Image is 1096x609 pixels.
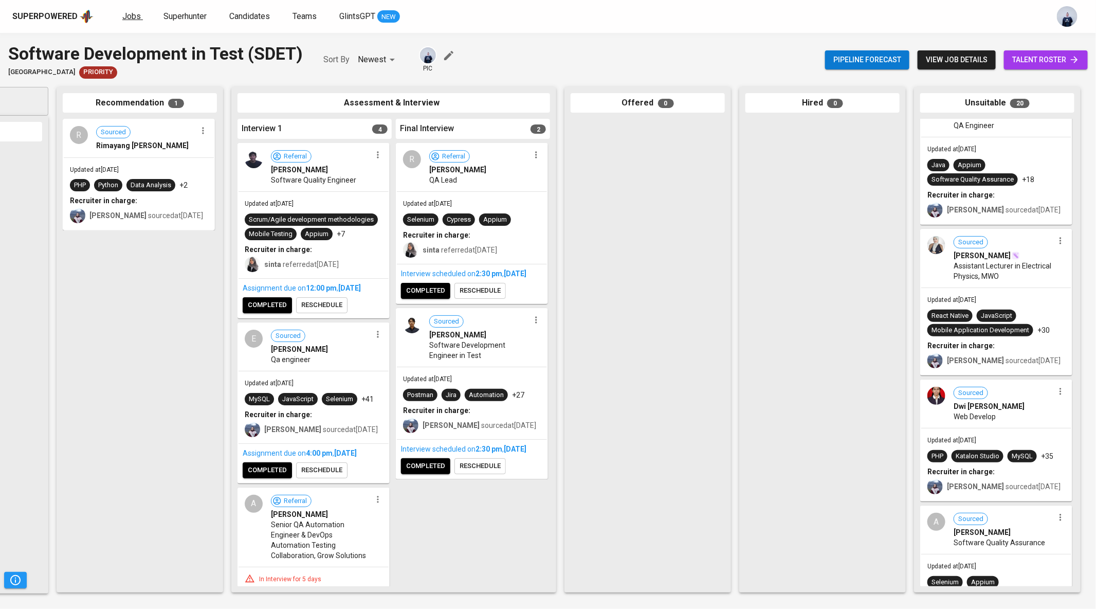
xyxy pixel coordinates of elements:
[249,215,374,225] div: Scrum/Agile development methodologies
[469,390,504,400] div: Automation
[131,181,171,190] div: Data Analysis
[122,10,143,23] a: Jobs
[271,344,328,354] span: [PERSON_NAME]
[8,67,75,77] span: [GEOGRAPHIC_DATA]
[401,458,450,474] button: completed
[954,250,1011,261] span: [PERSON_NAME]
[248,464,287,476] span: completed
[931,578,959,587] div: Selenium
[245,330,263,348] div: E
[97,128,130,137] span: Sourced
[956,452,999,461] div: Katalon Studio
[446,390,456,400] div: Jira
[79,66,117,79] div: New Job received from Demand Team
[245,200,294,207] span: Updated at [DATE]
[954,238,988,247] span: Sourced
[280,496,311,506] span: Referral
[401,283,450,299] button: completed
[98,181,118,190] div: Python
[927,353,943,368] img: christine.raharja@glints.com
[63,93,217,113] div: Recommendation
[282,395,314,404] div: JavaScript
[339,10,400,23] a: GlintsGPT NEW
[271,175,356,185] span: Software Quality Engineer
[403,315,421,333] img: 390726298f92e28bd10febe6a739beaf.jpg
[423,246,440,254] b: sinta
[947,206,1004,214] b: [PERSON_NAME]
[401,444,543,454] div: Interview scheduled on ,
[163,11,207,21] span: Superhunter
[927,479,943,494] img: christine.raharja@glints.com
[255,575,325,584] div: In Interview for 5 days
[429,330,486,340] span: [PERSON_NAME]
[403,200,452,207] span: Updated at [DATE]
[483,215,507,225] div: Appium
[12,11,78,23] div: Superpowered
[248,299,287,311] span: completed
[396,308,548,479] div: Sourced[PERSON_NAME]Software Development Engineer in TestUpdated at[DATE]PostmanJiraAutomation+27...
[927,342,995,350] b: Recruiter in charge:
[238,323,390,483] div: ESourced[PERSON_NAME]Qa engineerUpdated at[DATE]MySQLJavaScriptSelenium+41Recruiter in charge:[PE...
[8,41,303,66] div: Software Development in Test (SDET)
[337,229,345,239] p: +7
[423,421,536,429] span: sourced at [DATE]
[80,9,94,24] img: app logo
[954,514,988,524] span: Sourced
[280,152,311,162] span: Referral
[927,513,945,531] div: A
[296,297,348,313] button: reschedule
[271,354,310,365] span: Qa engineer
[326,395,353,404] div: Selenium
[920,380,1072,501] div: SourcedDwi [PERSON_NAME]Web DevelopUpdated at[DATE]PHPKatalon StudioMySQL+35Recruiter in charge:[...
[438,152,469,162] span: Referral
[504,270,526,278] span: [DATE]
[264,260,339,268] span: referred at [DATE]
[406,460,445,472] span: completed
[954,261,1054,281] span: Assistant Lecturer in Electrical Physics, MWO
[400,123,454,135] span: Final Interview
[358,53,386,66] p: Newest
[429,165,486,175] span: [PERSON_NAME]
[927,468,995,476] b: Recruiter in charge:
[323,53,350,66] p: Sort By
[833,53,901,66] span: Pipeline forecast
[954,388,988,398] span: Sourced
[429,175,457,185] span: QA Lead
[306,284,337,292] span: 12:00 PM
[89,211,203,220] span: sourced at [DATE]
[179,180,188,190] p: +2
[947,482,1061,491] span: sourced at [DATE]
[43,100,45,102] button: Open
[407,390,433,400] div: Postman
[931,326,1029,335] div: Mobile Application Development
[301,299,342,311] span: reschedule
[958,160,981,170] div: Appium
[245,150,263,168] img: 182caeec0c30613f296011e34e2932cd.jpg
[89,211,147,220] b: [PERSON_NAME]
[423,246,497,254] span: referred at [DATE]
[981,311,1012,321] div: JavaScript
[476,445,502,453] span: 2:30 PM
[372,124,388,134] span: 4
[70,166,119,173] span: Updated at [DATE]
[406,285,445,297] span: completed
[407,215,434,225] div: Selenium
[430,317,463,327] span: Sourced
[70,208,85,223] img: christine.raharja@glints.com
[971,578,995,587] div: Appium
[954,401,1025,411] span: Dwi [PERSON_NAME]
[271,520,371,561] span: Senior QA Automation Engineer & DevOps Automation Testing Collaboration, Grow Solutions
[245,495,263,513] div: A
[1057,6,1077,27] img: annisa@glints.com
[63,119,215,230] div: RSourcedRimayang [PERSON_NAME]Updated at[DATE]PHPPythonData Analysis+2Recruiter in charge:[PERSON...
[168,99,184,108] span: 1
[1012,252,1020,260] img: magic_wand.svg
[1004,50,1088,69] a: talent roster
[301,464,342,476] span: reschedule
[745,93,900,113] div: Hired
[79,67,117,77] span: Priority
[338,284,361,292] span: [DATE]
[245,245,312,254] b: Recruiter in charge:
[927,437,976,444] span: Updated at [DATE]
[947,356,1004,365] b: [PERSON_NAME]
